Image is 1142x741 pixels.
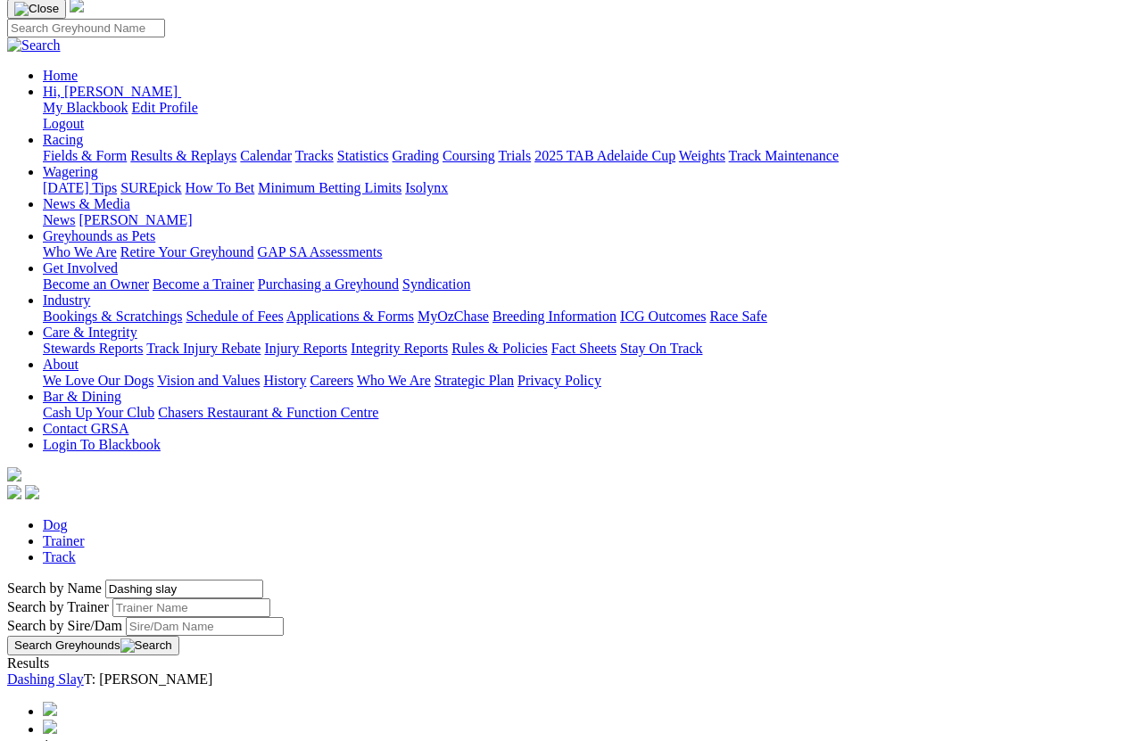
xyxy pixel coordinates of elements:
a: Tracks [295,148,334,163]
div: Bar & Dining [43,405,1135,421]
a: News & Media [43,196,130,211]
div: Wagering [43,180,1135,196]
a: Edit Profile [132,100,198,115]
a: Statistics [337,148,389,163]
a: Cash Up Your Club [43,405,154,420]
a: Contact GRSA [43,421,128,436]
span: Hi, [PERSON_NAME] [43,84,178,99]
a: ICG Outcomes [620,309,706,324]
a: Track Maintenance [729,148,839,163]
a: Race Safe [709,309,766,324]
div: Racing [43,148,1135,164]
div: Industry [43,309,1135,325]
a: Become an Owner [43,276,149,292]
a: Results & Replays [130,148,236,163]
a: Wagering [43,164,98,179]
a: Vision and Values [157,373,260,388]
label: Search by Trainer [7,599,109,614]
a: Industry [43,292,90,308]
img: chevrons-left-pager-blue.svg [43,702,57,716]
img: chevron-left-pager-blue.svg [43,720,57,734]
img: Close [14,2,59,16]
a: Who We Are [43,244,117,259]
a: About [43,357,79,372]
a: Schedule of Fees [186,309,283,324]
a: Coursing [443,148,495,163]
a: Minimum Betting Limits [258,180,401,195]
a: GAP SA Assessments [258,244,383,259]
img: facebook.svg [7,485,21,499]
a: Stay On Track [620,341,702,356]
a: MyOzChase [418,309,489,324]
a: Injury Reports [264,341,347,356]
a: Retire Your Greyhound [120,244,254,259]
a: Fact Sheets [551,341,617,356]
a: Stewards Reports [43,341,143,356]
div: Hi, [PERSON_NAME] [43,100,1135,132]
a: Calendar [240,148,292,163]
a: [PERSON_NAME] [79,212,192,227]
a: Who We Are [357,373,431,388]
a: Trainer [43,533,85,548]
a: Get Involved [43,260,118,276]
a: Hi, [PERSON_NAME] [43,84,181,99]
a: Chasers Restaurant & Function Centre [158,405,378,420]
div: Greyhounds as Pets [43,244,1135,260]
div: Get Involved [43,276,1135,292]
a: Dashing Slay [7,671,84,687]
img: Search [120,638,172,653]
a: Bookings & Scratchings [43,309,182,324]
a: We Love Our Dogs [43,373,153,388]
a: Track [43,549,76,564]
div: Results [7,655,1135,671]
a: [DATE] Tips [43,180,117,195]
a: Logout [43,116,84,131]
input: Search by Trainer name [112,598,270,617]
a: Trials [498,148,531,163]
a: Purchasing a Greyhound [258,276,399,292]
a: Login To Blackbook [43,437,161,452]
a: 2025 TAB Adelaide Cup [534,148,675,163]
a: Racing [43,132,83,147]
a: Home [43,68,78,83]
a: Fields & Form [43,148,127,163]
a: Careers [310,373,353,388]
input: Search [7,19,165,37]
a: Weights [679,148,725,163]
a: SUREpick [120,180,181,195]
a: Isolynx [405,180,448,195]
input: Search by Sire/Dam name [126,617,284,636]
a: History [263,373,306,388]
a: How To Bet [186,180,255,195]
button: Search Greyhounds [7,636,179,655]
a: Track Injury Rebate [146,341,261,356]
div: Care & Integrity [43,341,1135,357]
a: Grading [393,148,439,163]
div: About [43,373,1135,389]
a: Become a Trainer [153,276,254,292]
label: Search by Name [7,580,102,596]
a: Greyhounds as Pets [43,228,155,243]
div: T: [PERSON_NAME] [7,671,1135,687]
a: Syndication [402,276,470,292]
a: Dog [43,517,68,532]
a: My Blackbook [43,100,128,115]
a: Care & Integrity [43,325,137,340]
a: Privacy Policy [517,373,601,388]
input: Search by Greyhound name [105,580,263,598]
a: Strategic Plan [434,373,514,388]
a: Bar & Dining [43,389,121,404]
div: News & Media [43,212,1135,228]
img: twitter.svg [25,485,39,499]
img: Search [7,37,61,54]
a: Applications & Forms [286,309,414,324]
a: Integrity Reports [351,341,448,356]
a: Rules & Policies [451,341,548,356]
a: Breeding Information [492,309,617,324]
img: logo-grsa-white.png [7,467,21,482]
a: News [43,212,75,227]
label: Search by Sire/Dam [7,618,122,633]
